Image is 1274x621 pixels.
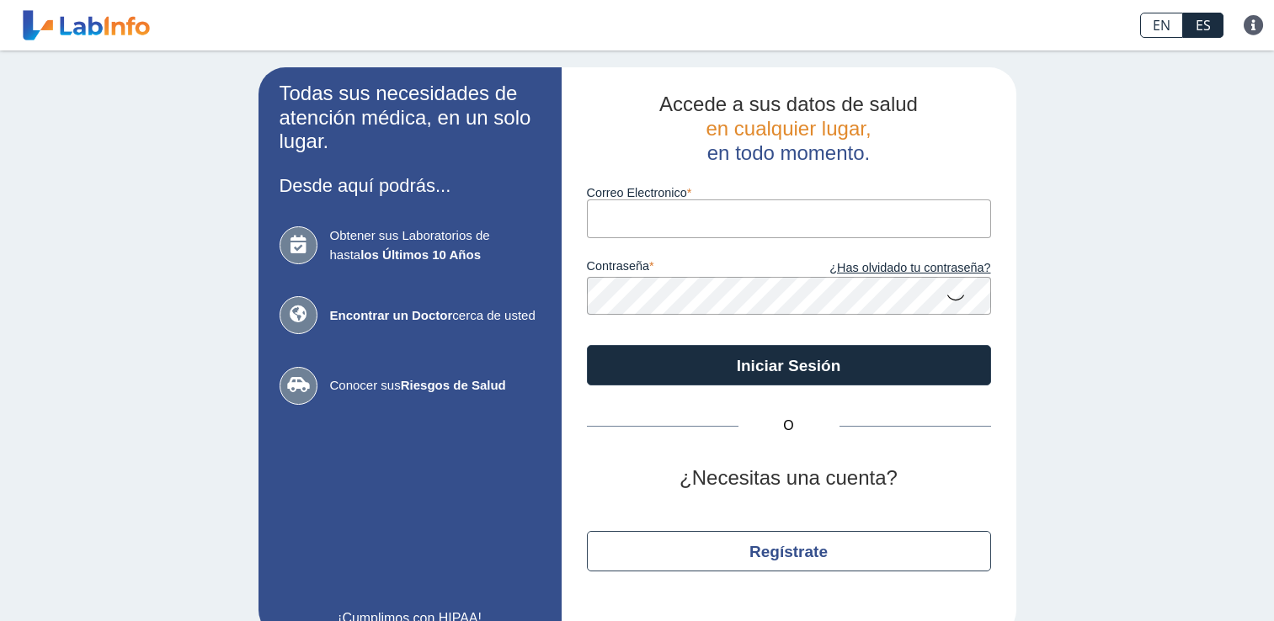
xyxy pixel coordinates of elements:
span: en todo momento. [707,141,870,164]
label: Correo Electronico [587,186,991,199]
b: Encontrar un Doctor [330,308,453,322]
h2: ¿Necesitas una cuenta? [587,466,991,491]
b: Riesgos de Salud [401,378,506,392]
span: cerca de usted [330,306,541,326]
a: EN [1140,13,1183,38]
button: Iniciar Sesión [587,345,991,385]
h3: Desde aquí podrás... [280,175,541,196]
b: los Últimos 10 Años [360,247,481,262]
button: Regístrate [587,531,991,571]
h2: Todas sus necesidades de atención médica, en un solo lugar. [280,82,541,154]
span: en cualquier lugar, [706,117,871,140]
a: ¿Has olvidado tu contraseña? [789,259,991,278]
label: contraseña [587,259,789,278]
span: O [738,416,840,436]
span: Obtener sus Laboratorios de hasta [330,226,541,264]
a: ES [1183,13,1223,38]
span: Accede a sus datos de salud [659,93,918,115]
span: Conocer sus [330,376,541,395]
